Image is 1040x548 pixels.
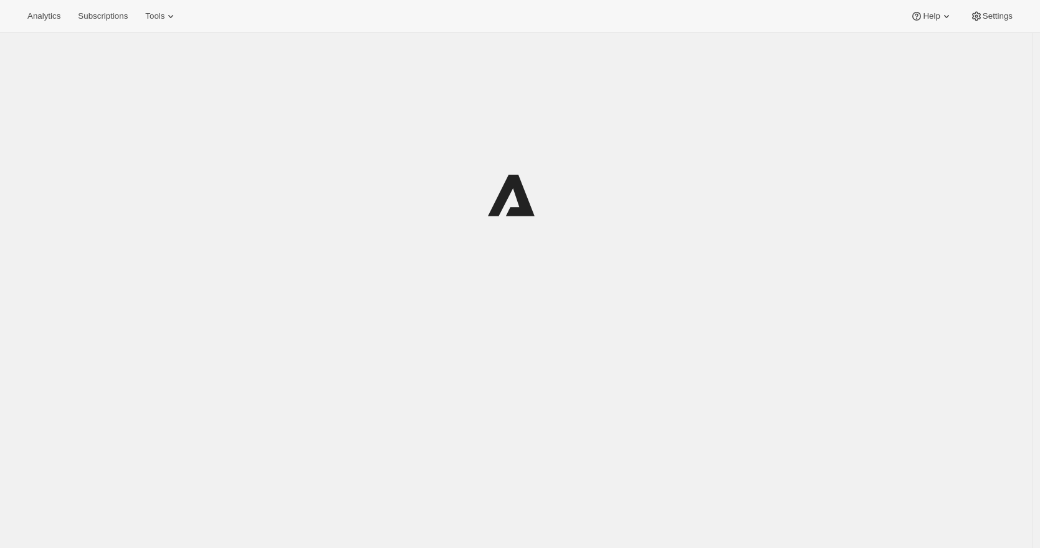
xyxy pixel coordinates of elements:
button: Tools [138,7,184,25]
span: Tools [145,11,165,21]
button: Settings [963,7,1020,25]
button: Help [903,7,960,25]
button: Subscriptions [70,7,135,25]
span: Subscriptions [78,11,128,21]
span: Settings [983,11,1013,21]
span: Analytics [27,11,60,21]
span: Help [923,11,940,21]
button: Analytics [20,7,68,25]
